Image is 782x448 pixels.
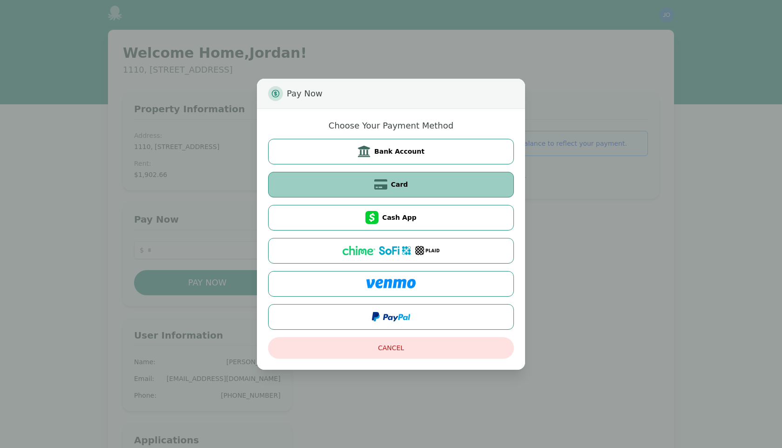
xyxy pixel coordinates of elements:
[329,120,453,131] h2: Choose Your Payment Method
[374,147,425,156] span: Bank Account
[268,139,514,164] button: Bank Account
[372,312,410,321] img: PayPal logo
[366,279,416,288] img: Venmo logo
[268,172,514,197] button: Card
[343,246,375,255] img: Chime logo
[268,205,514,231] button: Cash App
[391,180,408,189] span: Card
[268,337,514,359] button: Cancel
[379,246,411,255] img: SoFi logo
[415,246,439,255] img: Plaid logo
[382,213,417,222] span: Cash App
[287,86,323,101] span: Pay Now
